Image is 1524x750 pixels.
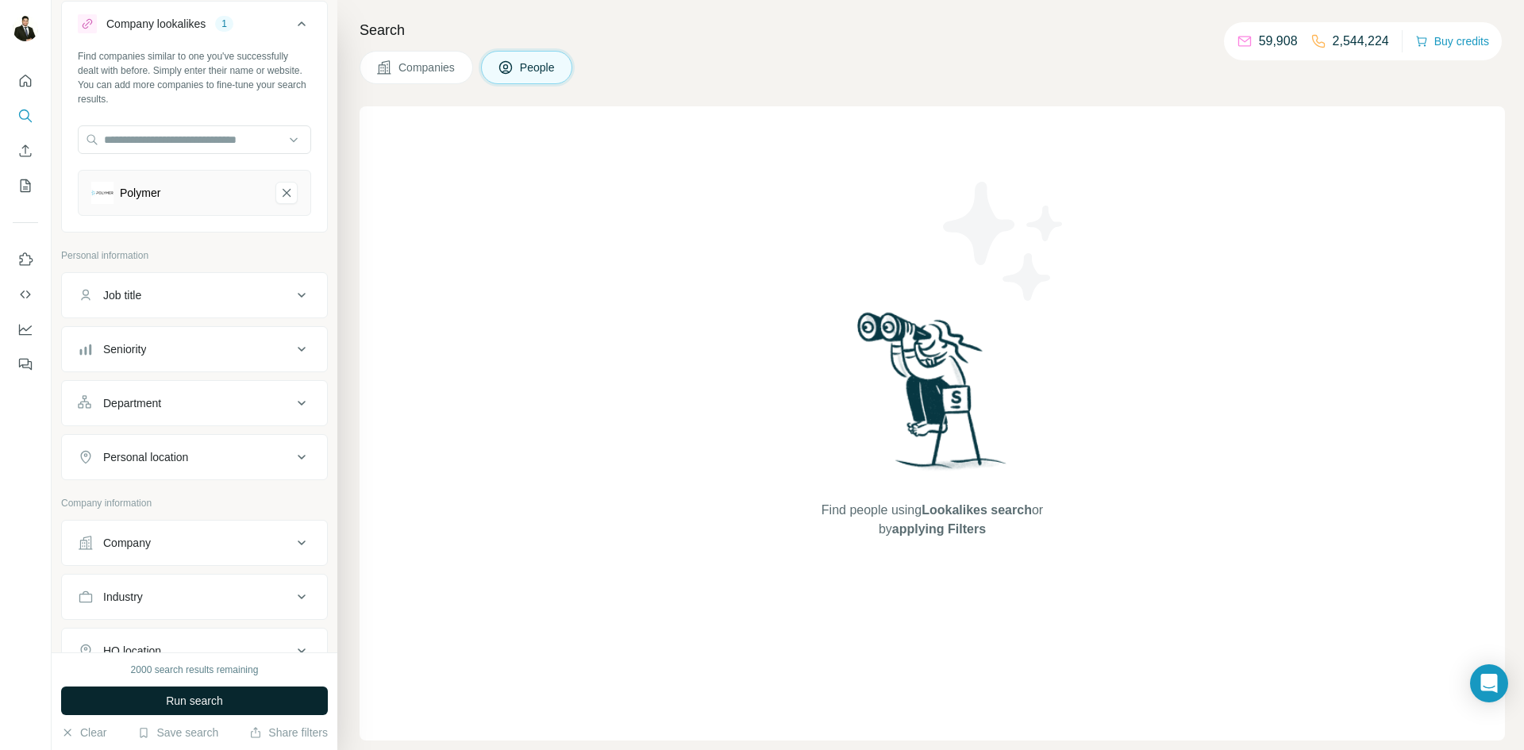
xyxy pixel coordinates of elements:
[1259,32,1298,51] p: 59,908
[103,341,146,357] div: Seniority
[62,330,327,368] button: Seniority
[13,171,38,200] button: My lists
[13,137,38,165] button: Enrich CSV
[62,438,327,476] button: Personal location
[61,725,106,740] button: Clear
[1415,30,1489,52] button: Buy credits
[62,276,327,314] button: Job title
[62,5,327,49] button: Company lookalikes1
[137,725,218,740] button: Save search
[275,182,298,204] button: Polymer-remove-button
[103,395,161,411] div: Department
[892,522,986,536] span: applying Filters
[91,182,114,204] img: Polymer-logo
[922,503,1032,517] span: Lookalikes search
[120,185,160,201] div: Polymer
[13,102,38,130] button: Search
[13,315,38,344] button: Dashboard
[62,384,327,422] button: Department
[103,287,141,303] div: Job title
[103,535,151,551] div: Company
[13,350,38,379] button: Feedback
[62,524,327,562] button: Company
[62,632,327,670] button: HQ location
[78,49,311,106] div: Find companies similar to one you've successfully dealt with before. Simply enter their name or w...
[13,245,38,274] button: Use Surfe on LinkedIn
[13,16,38,41] img: Avatar
[850,308,1015,485] img: Surfe Illustration - Woman searching with binoculars
[106,16,206,32] div: Company lookalikes
[61,496,328,510] p: Company information
[131,663,259,677] div: 2000 search results remaining
[249,725,328,740] button: Share filters
[215,17,233,31] div: 1
[166,693,223,709] span: Run search
[1333,32,1389,51] p: 2,544,224
[13,67,38,95] button: Quick start
[61,687,328,715] button: Run search
[61,248,328,263] p: Personal information
[62,578,327,616] button: Industry
[933,170,1076,313] img: Surfe Illustration - Stars
[103,449,188,465] div: Personal location
[360,19,1505,41] h4: Search
[103,589,143,605] div: Industry
[1470,664,1508,702] div: Open Intercom Messenger
[398,60,456,75] span: Companies
[103,643,161,659] div: HQ location
[13,280,38,309] button: Use Surfe API
[520,60,556,75] span: People
[805,501,1059,539] span: Find people using or by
